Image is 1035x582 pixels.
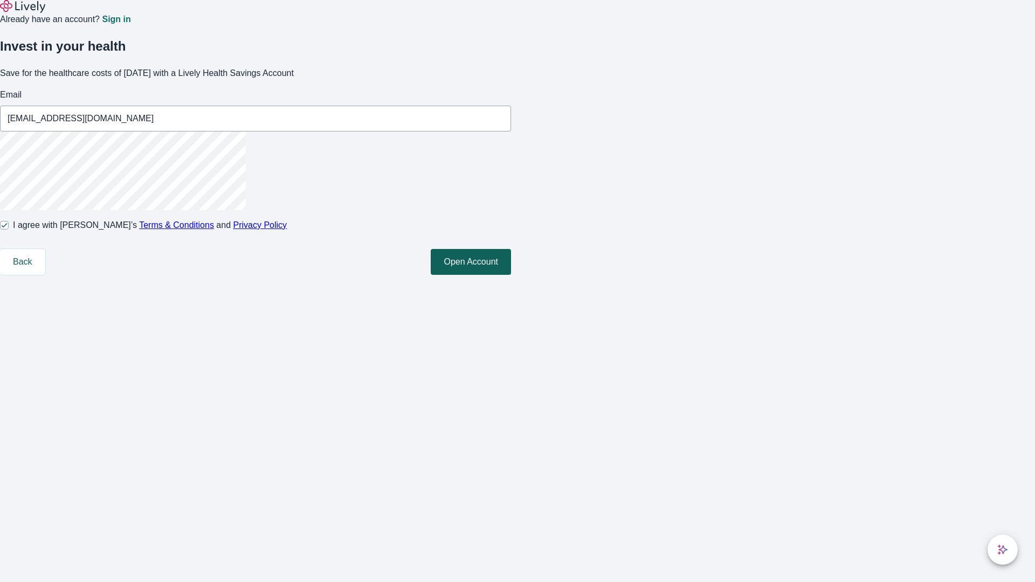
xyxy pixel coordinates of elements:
span: I agree with [PERSON_NAME]’s and [13,219,287,232]
a: Privacy Policy [233,220,287,230]
svg: Lively AI Assistant [997,544,1008,555]
a: Terms & Conditions [139,220,214,230]
button: chat [988,535,1018,565]
a: Sign in [102,15,130,24]
button: Open Account [431,249,511,275]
